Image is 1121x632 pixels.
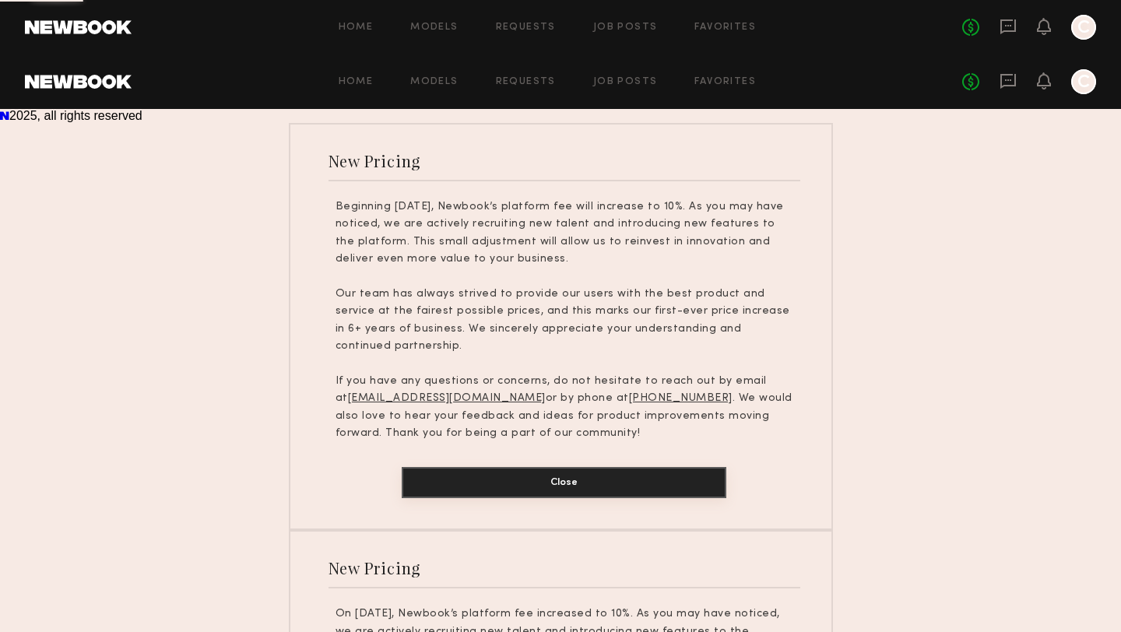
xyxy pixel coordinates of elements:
[694,23,756,33] a: Favorites
[402,467,726,498] button: Close
[329,150,421,171] div: New Pricing
[9,109,142,122] span: 2025, all rights reserved
[496,77,556,87] a: Requests
[339,77,374,87] a: Home
[629,393,733,403] u: [PHONE_NUMBER]
[593,23,658,33] a: Job Posts
[410,77,458,87] a: Models
[496,23,556,33] a: Requests
[1071,15,1096,40] a: C
[410,23,458,33] a: Models
[336,198,793,269] p: Beginning [DATE], Newbook’s platform fee will increase to 10%. As you may have noticed, we are ac...
[336,373,793,443] p: If you have any questions or concerns, do not hesitate to reach out by email at or by phone at . ...
[348,393,546,403] u: [EMAIL_ADDRESS][DOMAIN_NAME]
[694,77,756,87] a: Favorites
[329,557,421,578] div: New Pricing
[339,23,374,33] a: Home
[1071,69,1096,94] a: C
[336,286,793,356] p: Our team has always strived to provide our users with the best product and service at the fairest...
[593,77,658,87] a: Job Posts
